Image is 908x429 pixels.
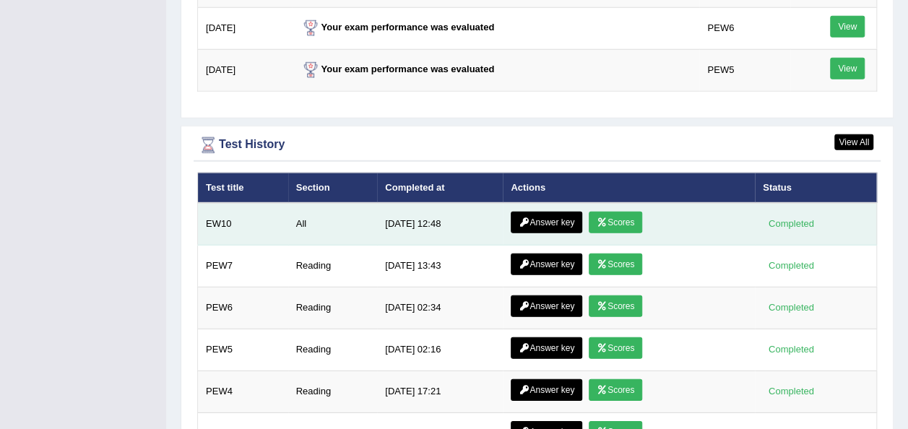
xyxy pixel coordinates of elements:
[198,7,292,49] td: [DATE]
[300,22,495,32] strong: Your exam performance was evaluated
[763,217,819,232] div: Completed
[589,212,642,233] a: Scores
[377,371,503,413] td: [DATE] 17:21
[763,300,819,316] div: Completed
[288,246,378,287] td: Reading
[511,253,582,275] a: Answer key
[377,246,503,287] td: [DATE] 13:43
[830,16,865,38] a: View
[377,287,503,329] td: [DATE] 02:34
[834,134,873,150] a: View All
[589,379,642,401] a: Scores
[377,203,503,246] td: [DATE] 12:48
[830,58,865,79] a: View
[511,337,582,359] a: Answer key
[288,371,378,413] td: Reading
[198,173,288,203] th: Test title
[198,49,292,91] td: [DATE]
[197,134,877,156] div: Test History
[198,329,288,371] td: PEW5
[763,259,819,274] div: Completed
[755,173,877,203] th: Status
[589,337,642,359] a: Scores
[511,379,582,401] a: Answer key
[589,253,642,275] a: Scores
[511,212,582,233] a: Answer key
[198,246,288,287] td: PEW7
[699,49,790,91] td: PEW5
[198,287,288,329] td: PEW6
[377,329,503,371] td: [DATE] 02:16
[198,203,288,246] td: EW10
[288,173,378,203] th: Section
[699,7,790,49] td: PEW6
[763,384,819,399] div: Completed
[198,371,288,413] td: PEW4
[288,287,378,329] td: Reading
[377,173,503,203] th: Completed at
[300,64,495,74] strong: Your exam performance was evaluated
[503,173,755,203] th: Actions
[511,295,582,317] a: Answer key
[288,329,378,371] td: Reading
[763,342,819,357] div: Completed
[589,295,642,317] a: Scores
[288,203,378,246] td: All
